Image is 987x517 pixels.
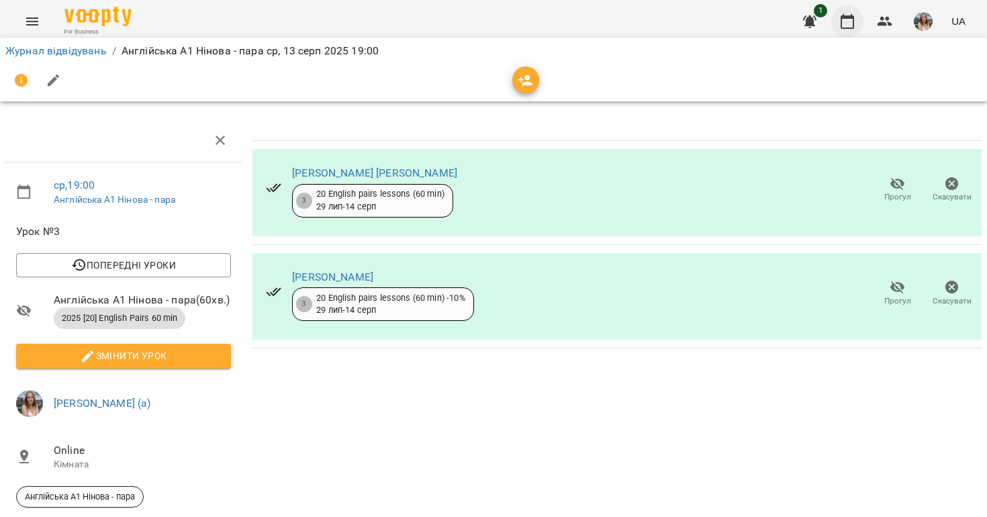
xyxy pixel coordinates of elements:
button: Скасувати [925,275,979,312]
span: UA [951,14,966,28]
button: UA [946,9,971,34]
span: Англійська А1 Нінова - пара [17,491,143,503]
span: Online [54,442,231,459]
a: Англійська А1 Нінова - пара [54,194,175,205]
span: Прогул [884,295,911,307]
span: Змінити урок [27,348,220,364]
button: Menu [16,5,48,38]
div: 3 [296,193,312,209]
a: [PERSON_NAME] [PERSON_NAME] [292,167,457,179]
span: Скасувати [933,295,972,307]
p: Кімната [54,458,231,471]
a: [PERSON_NAME] [292,271,373,283]
img: 74fe2489868ff6387e58e6a53f418eff.jpg [914,12,933,31]
span: Попередні уроки [27,257,220,273]
div: 20 English pairs lessons (60 min) -10% 29 лип - 14 серп [316,292,465,317]
nav: breadcrumb [5,43,982,59]
span: For Business [64,28,132,36]
div: 20 English pairs lessons (60 min) 29 лип - 14 серп [316,188,444,213]
button: Змінити урок [16,344,231,368]
div: 3 [296,296,312,312]
div: Англійська А1 Нінова - пара [16,486,144,508]
a: ср , 19:00 [54,179,95,191]
a: [PERSON_NAME] (а) [54,397,151,410]
img: Voopty Logo [64,7,132,26]
span: 1 [814,4,827,17]
button: Попередні уроки [16,253,231,277]
button: Прогул [870,171,925,209]
button: Скасувати [925,171,979,209]
button: Прогул [870,275,925,312]
a: Журнал відвідувань [5,44,107,57]
img: 74fe2489868ff6387e58e6a53f418eff.jpg [16,390,43,417]
li: / [112,43,116,59]
span: Урок №3 [16,224,231,240]
span: Прогул [884,191,911,203]
span: 2025 [20] English Pairs 60 min [54,312,185,324]
p: Англійська А1 Нінова - пара ср, 13 серп 2025 19:00 [122,43,379,59]
span: Англійська А1 Нінова - пара ( 60 хв. ) [54,292,231,308]
span: Скасувати [933,191,972,203]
